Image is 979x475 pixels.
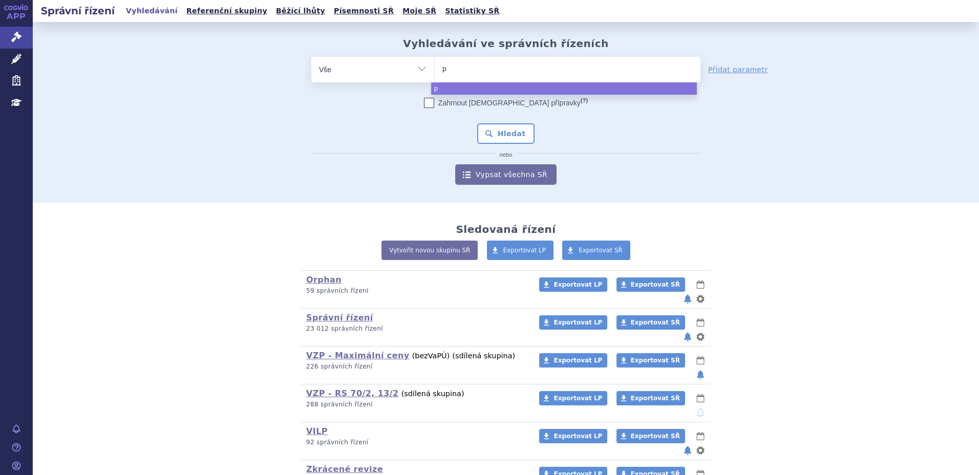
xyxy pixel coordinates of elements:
a: Písemnosti SŘ [331,4,397,18]
a: Exportovat LP [539,353,607,368]
a: Exportovat LP [539,391,607,405]
a: Exportovat LP [539,429,607,443]
a: Exportovat LP [487,241,554,260]
a: Exportovat LP [539,315,607,330]
abbr: (?) [581,97,588,104]
a: Vytvořit novou skupinu SŘ [381,241,478,260]
a: Správní řízení [306,313,373,322]
span: Exportovat SŘ [579,247,623,254]
button: lhůty [695,278,706,291]
a: Vypsat všechna SŘ [455,164,557,185]
button: notifikace [683,293,693,305]
a: Exportovat SŘ [616,353,685,368]
button: nastavení [695,331,706,343]
span: Exportovat LP [554,395,602,402]
span: Exportovat SŘ [631,433,680,440]
button: notifikace [695,406,706,419]
button: lhůty [695,392,706,404]
h2: Vyhledávání ve správních řízeních [403,37,609,50]
a: Statistiky SŘ [442,4,502,18]
i: nebo [495,152,518,158]
a: Zkrácené revize [306,464,383,474]
label: Zahrnout [DEMOGRAPHIC_DATA] přípravky [424,98,588,108]
span: (sdílená skupina) [452,352,515,360]
a: Moje SŘ [399,4,439,18]
span: Exportovat LP [554,357,602,364]
button: notifikace [683,331,693,343]
button: nastavení [695,444,706,457]
span: VaPÚ [428,352,447,360]
h2: Sledovaná řízení [456,223,556,235]
h2: Správní řízení [33,4,123,18]
a: Exportovat SŘ [616,391,685,405]
a: Exportovat SŘ [616,315,685,330]
li: p [431,82,697,95]
a: Běžící lhůty [273,4,328,18]
span: (bez ) [412,352,450,360]
a: Exportovat SŘ [616,277,685,292]
a: VILP [306,426,328,436]
p: 23 012 správních řízení [306,325,526,333]
button: notifikace [683,444,693,457]
button: lhůty [695,316,706,329]
a: Exportovat SŘ [562,241,630,260]
span: Exportovat LP [554,433,602,440]
span: Exportovat SŘ [631,281,680,288]
p: 226 správních řízení [306,362,526,371]
span: Exportovat LP [554,319,602,326]
span: (sdílená skupina) [401,390,464,398]
a: Přidat parametr [708,64,768,75]
span: Exportovat LP [503,247,546,254]
span: Exportovat SŘ [631,319,680,326]
button: Hledat [477,123,535,144]
a: Referenční skupiny [183,4,270,18]
button: notifikace [695,369,706,381]
p: 59 správních řízení [306,287,526,295]
button: lhůty [695,354,706,366]
span: Exportovat LP [554,281,602,288]
span: Exportovat SŘ [631,395,680,402]
span: Exportovat SŘ [631,357,680,364]
p: 92 správních řízení [306,438,526,447]
a: VZP - RS 70/2, 13/2 [306,388,399,398]
p: 288 správních řízení [306,400,526,409]
button: lhůty [695,430,706,442]
a: Vyhledávání [123,4,181,18]
a: VZP - Maximální ceny [306,351,410,360]
a: Orphan [306,275,342,285]
button: nastavení [695,293,706,305]
a: Exportovat LP [539,277,607,292]
a: Exportovat SŘ [616,429,685,443]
